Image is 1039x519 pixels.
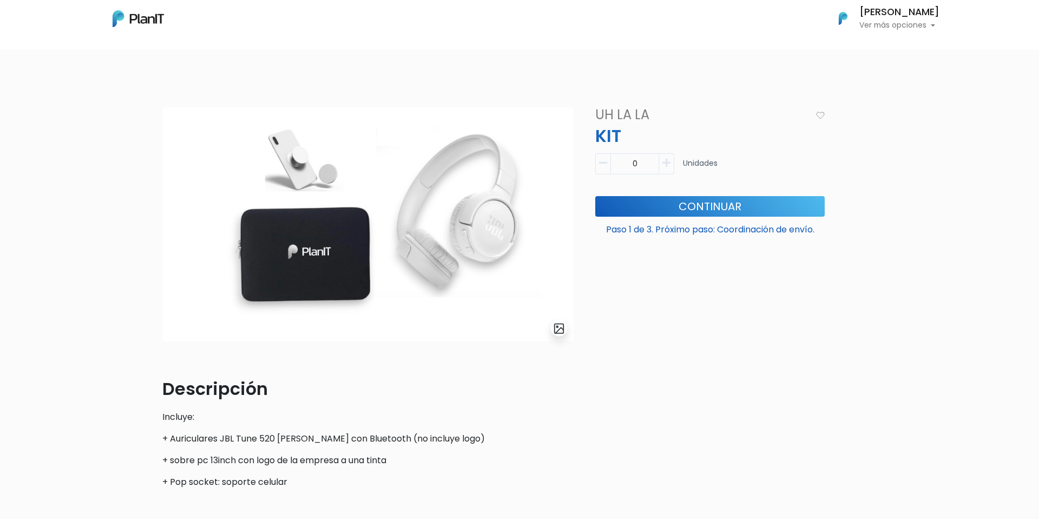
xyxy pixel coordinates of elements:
p: + Pop socket: soporte celular [162,476,574,489]
h4: Uh La La [589,107,811,123]
img: heart_icon [816,112,825,119]
p: + sobre pc 13inch con logo de la empresa a una tinta [162,454,574,467]
button: PlanIt Logo [PERSON_NAME] Ver más opciones [825,4,939,33]
p: Ver más opciones [859,22,939,29]
p: + Auriculares JBL Tune 520 [PERSON_NAME] con Bluetooth (no incluye logo) [162,432,574,445]
button: Continuar [595,196,825,217]
img: D7057CA4-065F-4FFA-9953-8CF3C5543922.jpeg [162,107,574,341]
img: PlanIt Logo [113,10,164,27]
p: Paso 1 de 3. Próximo paso: Coordinación de envío. [595,219,825,236]
p: KIT [589,123,831,149]
p: Descripción [162,376,574,402]
p: Unidades [683,158,718,179]
img: PlanIt Logo [831,7,855,30]
p: Incluye: [162,411,574,424]
h6: [PERSON_NAME] [859,8,939,17]
img: gallery-light [553,322,565,335]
